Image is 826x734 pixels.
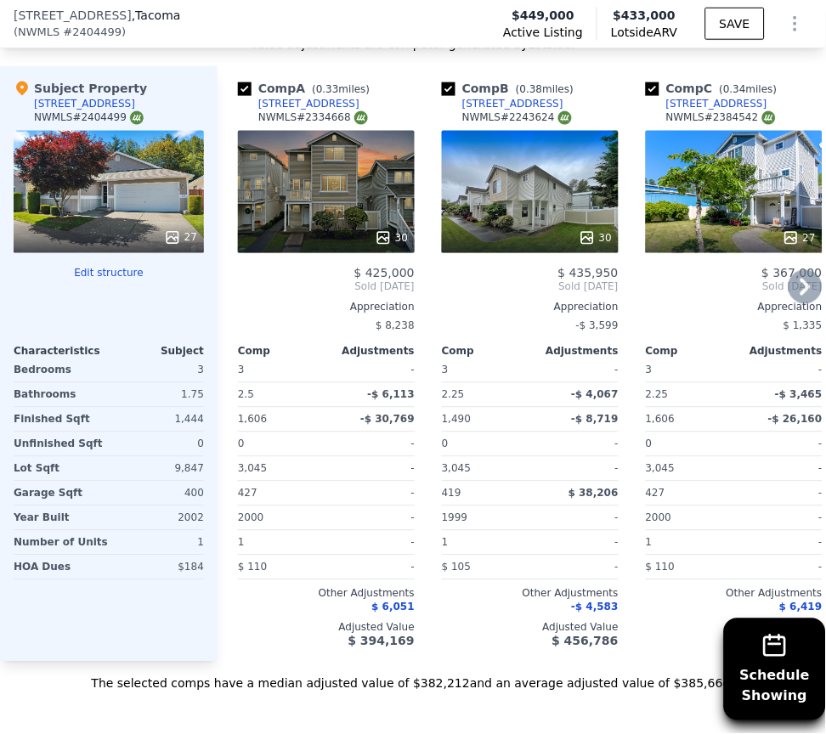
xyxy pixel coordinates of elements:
div: 1 [238,531,323,555]
div: NWMLS # 2243624 [462,110,572,125]
span: 0 [238,438,245,450]
div: - [534,457,619,481]
div: Comp [646,345,734,359]
div: Finished Sqft [14,408,105,432]
span: 0.38 [520,83,543,95]
div: Other Adjustments [442,587,619,601]
div: Lot Sqft [14,457,105,481]
span: 3,045 [646,463,675,475]
div: - [330,359,415,382]
div: - [330,432,415,456]
span: $ 110 [646,562,675,573]
span: 419 [442,488,461,500]
div: Comp [442,345,530,359]
div: Appreciation [646,301,823,314]
span: 3 [646,364,653,376]
div: 27 [164,229,197,246]
div: - [738,531,823,555]
span: -$ 3,599 [576,320,619,332]
div: Comp A [238,80,376,97]
span: Lotside ARV [611,24,677,41]
div: 0 [112,432,204,456]
span: 0.33 [316,83,339,95]
span: $ 105 [442,562,471,573]
div: Garage Sqft [14,482,105,505]
span: [STREET_ADDRESS] [14,7,132,24]
img: NWMLS Logo [762,111,776,125]
span: Active Listing [503,24,583,41]
span: -$ 6,113 [368,389,415,401]
span: 1,606 [238,414,267,426]
div: Subject Property [14,80,147,97]
button: ScheduleShowing [724,618,826,720]
span: 3,045 [442,463,471,475]
div: Year Built [14,506,105,530]
a: [STREET_ADDRESS] [238,97,359,110]
div: 1999 [442,506,527,530]
div: Appreciation [238,301,415,314]
span: , Tacoma [132,7,181,24]
div: - [738,556,823,579]
div: - [738,432,823,456]
div: Number of Units [14,531,108,555]
div: [STREET_ADDRESS] [462,97,563,110]
span: NWMLS [18,24,59,41]
div: Adjusted Value [238,621,415,635]
div: 1 [646,531,731,555]
div: 1,444 [112,408,204,432]
div: [STREET_ADDRESS] [34,97,135,110]
div: 9,847 [112,457,204,481]
span: $ 394,169 [348,635,415,648]
span: -$ 3,465 [776,389,823,401]
div: NWMLS # 2334668 [258,110,368,125]
span: ( miles) [713,83,784,95]
a: [STREET_ADDRESS] [442,97,563,110]
div: [STREET_ADDRESS] [666,97,767,110]
div: 27 [783,229,816,246]
div: 2000 [646,506,731,530]
span: $ 6,419 [780,601,823,613]
span: $ 6,051 [372,601,415,613]
div: Other Adjustments [238,587,415,601]
div: Comp C [646,80,784,97]
span: -$ 26,160 [768,414,823,426]
div: [STREET_ADDRESS] [258,97,359,110]
img: NWMLS Logo [130,111,144,125]
div: - [738,457,823,481]
span: $ 367,000 [762,267,823,280]
div: - [534,531,619,555]
div: 2.5 [238,383,323,407]
span: 0 [442,438,449,450]
div: Comp [238,345,326,359]
div: Adjustments [734,345,823,359]
a: [STREET_ADDRESS] [646,97,767,110]
button: SAVE [705,8,765,40]
span: 3,045 [238,463,267,475]
div: 1 [115,531,204,555]
div: Unfinished Sqft [14,432,105,456]
span: 3 [238,364,245,376]
span: $ 456,786 [552,635,619,648]
div: - [738,359,823,382]
span: $ 435,950 [558,267,619,280]
div: 2000 [238,506,323,530]
img: NWMLS Logo [558,111,572,125]
span: $433,000 [614,8,676,22]
div: 400 [112,482,204,505]
img: NWMLS Logo [354,111,368,125]
div: - [534,359,619,382]
div: NWMLS # 2384542 [666,110,776,125]
span: 427 [238,488,257,500]
div: Adjustments [326,345,415,359]
span: 0.34 [723,83,746,95]
span: # 2404499 [63,24,122,41]
div: Subject [109,345,204,359]
span: $ 8,238 [376,320,415,332]
span: $ 1,335 [784,320,823,332]
div: - [330,457,415,481]
div: NWMLS # 2404499 [34,110,144,125]
span: -$ 30,769 [360,414,415,426]
span: $449,000 [512,7,575,24]
div: $184 [112,556,204,579]
div: 2.25 [442,383,527,407]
